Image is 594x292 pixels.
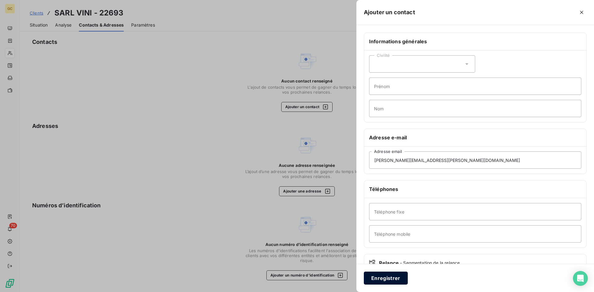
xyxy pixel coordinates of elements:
h5: Ajouter un contact [364,8,415,17]
input: placeholder [369,203,581,220]
input: placeholder [369,151,581,169]
button: Enregistrer [364,272,408,285]
div: Open Intercom Messenger [573,271,588,286]
input: placeholder [369,100,581,117]
h6: Téléphones [369,185,581,193]
h6: Informations générales [369,38,581,45]
div: Relance [369,259,581,267]
span: - Segmentation de la relance [400,260,460,266]
input: placeholder [369,225,581,243]
h6: Adresse e-mail [369,134,581,141]
input: placeholder [369,78,581,95]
